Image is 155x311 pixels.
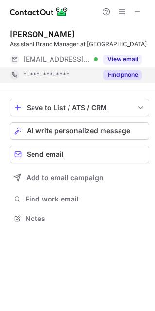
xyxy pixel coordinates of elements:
[10,6,68,18] img: ContactOut v5.3.10
[10,99,149,116] button: save-profile-one-click
[103,70,142,80] button: Reveal Button
[27,127,130,135] span: AI write personalized message
[10,146,149,163] button: Send email
[10,40,149,49] div: Assistant Brand Manager at [GEOGRAPHIC_DATA]
[27,104,132,111] div: Save to List / ATS / CRM
[10,29,75,39] div: [PERSON_NAME]
[27,150,64,158] span: Send email
[10,192,149,206] button: Find work email
[10,122,149,140] button: AI write personalized message
[103,55,142,64] button: Reveal Button
[10,169,149,186] button: Add to email campaign
[25,214,145,223] span: Notes
[10,212,149,225] button: Notes
[26,174,103,182] span: Add to email campaign
[25,195,145,203] span: Find work email
[23,55,90,64] span: [EMAIL_ADDRESS][DOMAIN_NAME]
